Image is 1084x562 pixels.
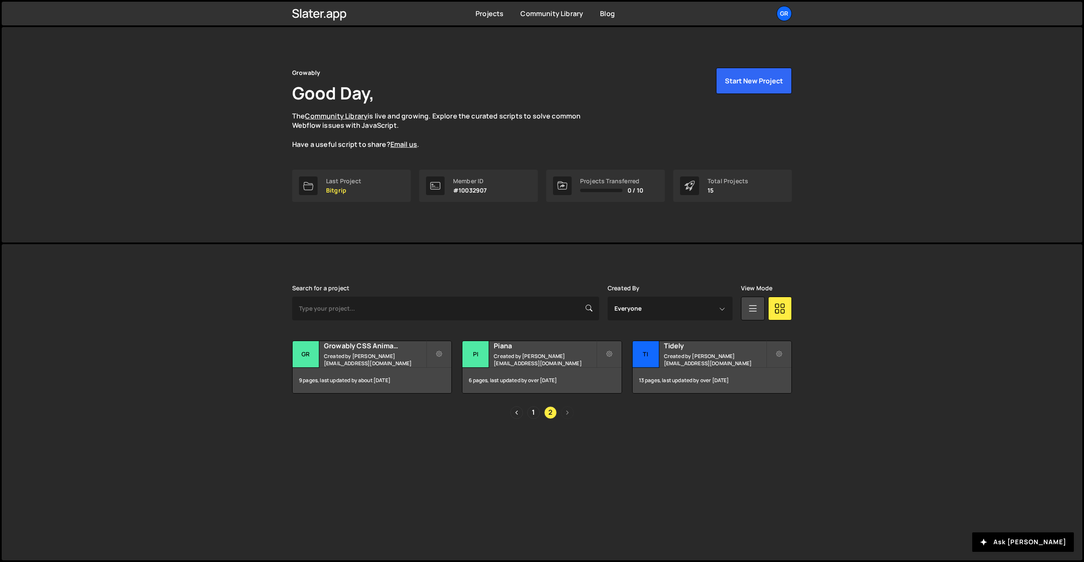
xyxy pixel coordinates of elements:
[633,368,791,393] div: 13 pages, last updated by over [DATE]
[462,341,489,368] div: Pi
[293,341,319,368] div: Gr
[608,285,640,292] label: Created By
[600,9,615,18] a: Blog
[580,178,643,185] div: Projects Transferred
[292,68,320,78] div: Growably
[390,140,417,149] a: Email us
[292,81,374,105] h1: Good Day,
[664,341,766,350] h2: Tidely
[453,187,487,194] p: #10032907
[972,532,1074,552] button: Ask [PERSON_NAME]
[494,341,596,350] h2: Piana
[527,406,540,419] a: Page 1
[292,285,349,292] label: Search for a project
[708,178,748,185] div: Total Projects
[633,341,659,368] div: Ti
[324,341,426,350] h2: Growably CSS Animation library
[453,178,487,185] div: Member ID
[664,353,766,367] small: Created by [PERSON_NAME][EMAIL_ADDRESS][DOMAIN_NAME]
[708,187,748,194] p: 15
[292,170,411,202] a: Last Project Bitgrip
[520,9,583,18] a: Community Library
[777,6,792,21] a: Gr
[476,9,503,18] a: Projects
[292,406,792,419] div: Pagination
[462,368,621,393] div: 6 pages, last updated by over [DATE]
[510,406,523,419] a: Previous page
[292,111,597,149] p: The is live and growing. Explore the curated scripts to solve common Webflow issues with JavaScri...
[292,341,452,394] a: Gr Growably CSS Animation library Created by [PERSON_NAME][EMAIL_ADDRESS][DOMAIN_NAME] 9 pages, l...
[716,68,792,94] button: Start New Project
[326,187,361,194] p: Bitgrip
[324,353,426,367] small: Created by [PERSON_NAME][EMAIL_ADDRESS][DOMAIN_NAME]
[326,178,361,185] div: Last Project
[292,297,599,320] input: Type your project...
[305,111,368,121] a: Community Library
[741,285,772,292] label: View Mode
[293,368,451,393] div: 9 pages, last updated by about [DATE]
[494,353,596,367] small: Created by [PERSON_NAME][EMAIL_ADDRESS][DOMAIN_NAME]
[628,187,643,194] span: 0 / 10
[462,341,622,394] a: Pi Piana Created by [PERSON_NAME][EMAIL_ADDRESS][DOMAIN_NAME] 6 pages, last updated by over [DATE]
[632,341,792,394] a: Ti Tidely Created by [PERSON_NAME][EMAIL_ADDRESS][DOMAIN_NAME] 13 pages, last updated by over [DATE]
